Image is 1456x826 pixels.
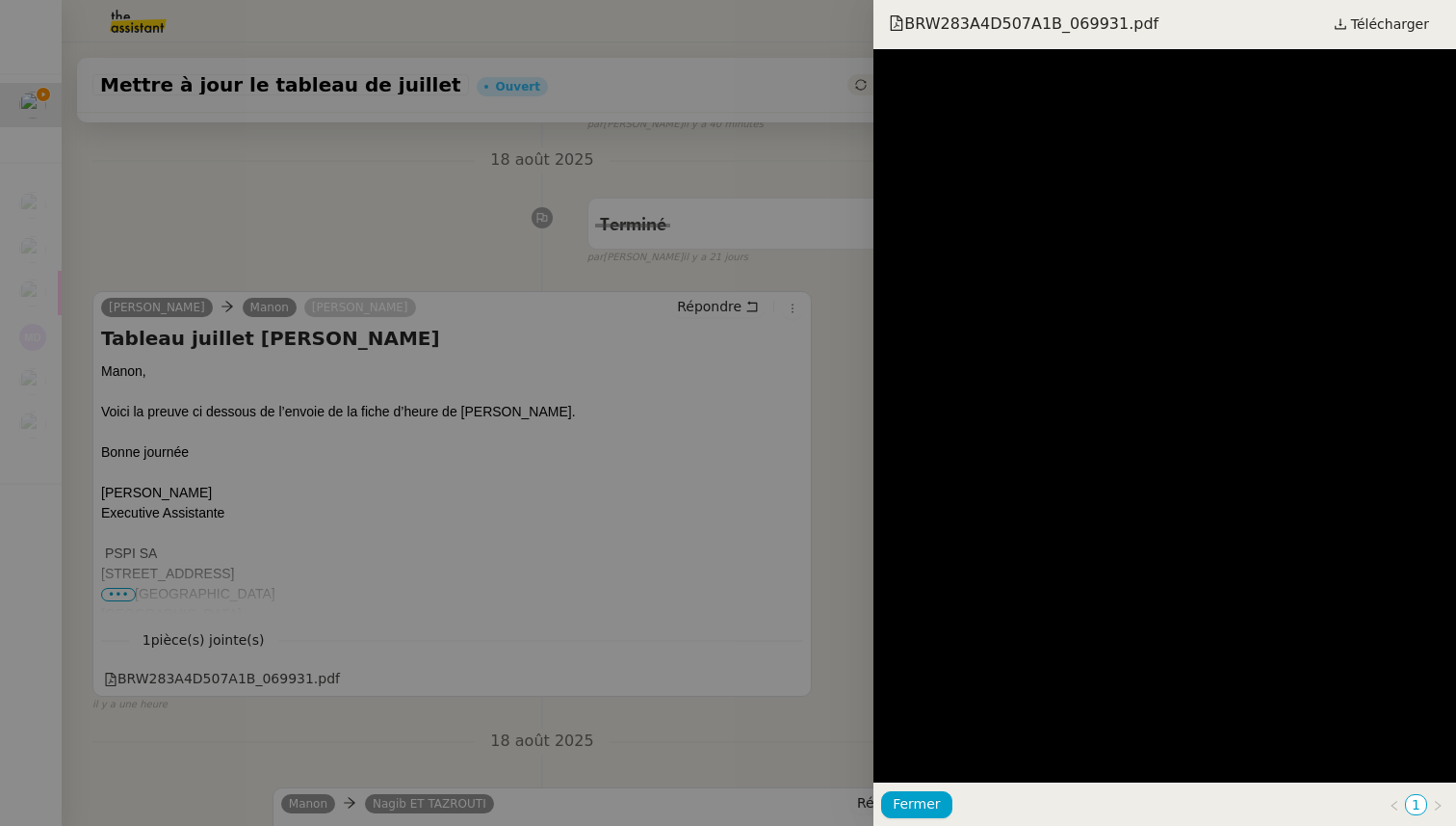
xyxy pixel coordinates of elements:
button: Fermer [881,791,951,818]
span: BRW283A4D507A1B_069931.pdf [889,13,1158,35]
li: 1 [1405,794,1427,815]
span: Fermer [893,793,940,815]
a: 1 [1406,795,1426,814]
button: Page précédente [1384,794,1405,815]
span: Télécharger [1351,12,1429,37]
button: Page suivante [1427,794,1448,815]
a: Télécharger [1322,11,1441,38]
